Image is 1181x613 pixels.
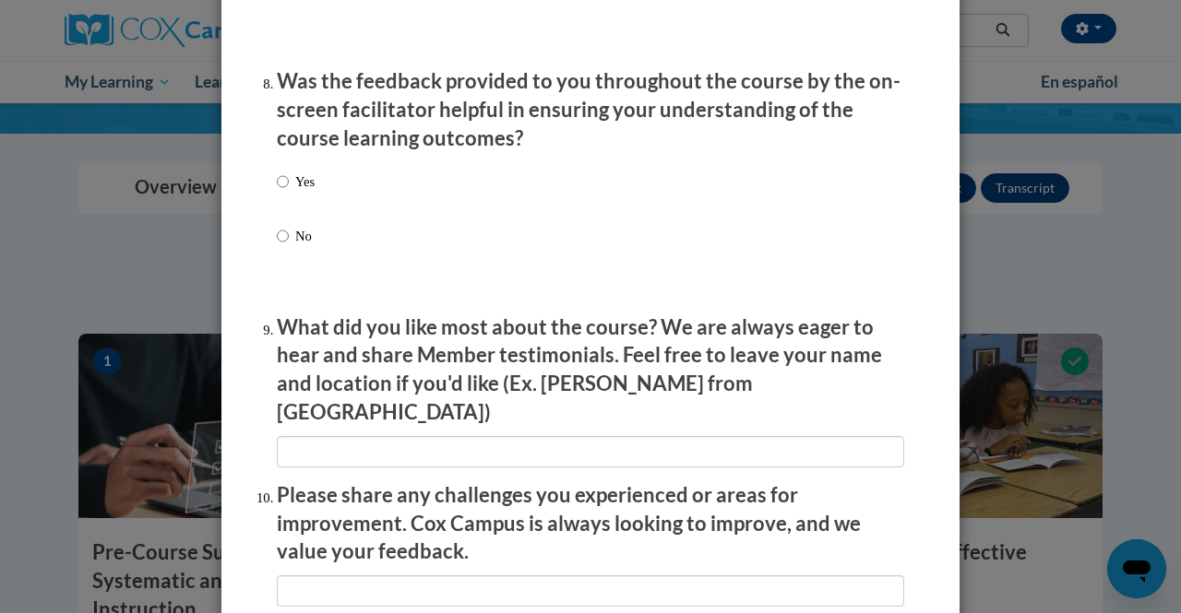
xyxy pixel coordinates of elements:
[277,226,289,246] input: No
[277,171,289,192] input: Yes
[277,481,904,566] p: Please share any challenges you experienced or areas for improvement. Cox Campus is always lookin...
[277,67,904,152] p: Was the feedback provided to you throughout the course by the on-screen facilitator helpful in en...
[295,171,315,192] p: Yes
[295,226,315,246] p: No
[277,313,904,427] p: What did you like most about the course? We are always eager to hear and share Member testimonial...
